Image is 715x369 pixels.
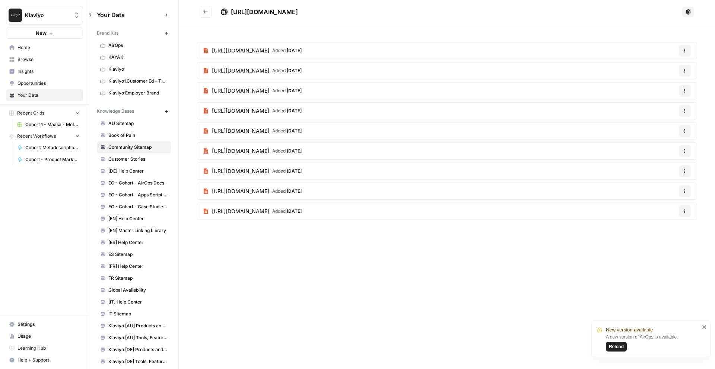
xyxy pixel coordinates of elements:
[287,208,302,214] span: [DATE]
[97,272,171,284] a: FR Sitemap
[212,127,269,135] span: [URL][DOMAIN_NAME]
[14,119,83,131] a: Cohort 1 - Maasa - Metadescription for blog Grid (1)
[97,39,171,51] a: AirOps
[197,103,308,119] a: [URL][DOMAIN_NAME]Added [DATE]
[197,143,308,159] a: [URL][DOMAIN_NAME]Added [DATE]
[6,354,83,366] button: Help + Support
[97,108,134,115] span: Knowledge Bases
[108,42,168,49] span: AirOps
[287,68,302,73] span: [DATE]
[97,237,171,248] a: [ES] Help Center
[108,66,168,73] span: Klaviyo
[17,110,44,116] span: Recent Grids
[606,326,653,334] span: New version available
[6,54,83,65] a: Browse
[18,44,80,51] span: Home
[212,47,269,54] span: [URL][DOMAIN_NAME]
[108,78,168,84] span: Klaviyo [Customer Ed - TEST]
[6,6,83,25] button: Workspace: Klaviyo
[97,63,171,75] a: Klaviyo
[197,62,308,79] a: [URL][DOMAIN_NAME]Added [DATE]
[25,144,80,151] span: Cohort: Metadescription for blog [Gabby]
[97,189,171,201] a: EG - Cohort - Apps Script + Workspace Playbook
[97,141,171,153] a: Community Sitemap
[108,346,168,353] span: Klaviyo [DE] Products and Solutions
[287,48,302,53] span: [DATE]
[18,68,80,75] span: Insights
[197,83,308,99] a: [URL][DOMAIN_NAME]Added [DATE]
[97,118,171,129] a: AU Sitemap
[108,156,168,163] span: Customer Stories
[97,87,171,99] a: Klaviyo Employer Brand
[97,344,171,356] a: Klaviyo [DE] Products and Solutions
[36,29,47,37] span: New
[14,142,83,154] a: Cohort: Metadescription for blog [Gabby]
[272,188,302,195] span: Added
[287,188,302,194] span: [DATE]
[108,215,168,222] span: [EN] Help Center
[609,343,624,350] span: Reload
[108,144,168,151] span: Community Sitemap
[6,42,83,54] a: Home
[108,275,168,282] span: FR Sitemap
[287,128,302,134] span: [DATE]
[212,167,269,175] span: [URL][DOMAIN_NAME]
[212,67,269,74] span: [URL][DOMAIN_NAME]
[18,80,80,87] span: Opportunities
[287,108,302,113] span: [DATE]
[97,260,171,272] a: [FR] Help Center
[108,180,168,186] span: EG - Cohort - AirOps Docs
[108,203,168,210] span: EG - Cohort - Case Studies (All)
[197,123,308,139] a: [URL][DOMAIN_NAME]Added [DATE]
[6,89,83,101] a: Your Data
[97,332,171,344] a: Klaviyo [AU] Tools, Features, Marketing Resources, Glossary, Blogs
[97,213,171,225] a: [EN] Help Center
[97,296,171,308] a: [IT] Help Center
[25,156,80,163] span: Cohort - Product Marketing Insights (Gabby)
[108,90,168,96] span: Klaviyo Employer Brand
[18,357,80,363] span: Help + Support
[197,42,308,59] a: [URL][DOMAIN_NAME]Added [DATE]
[97,308,171,320] a: IT Sitemap
[606,334,700,352] div: A new version of AirOps is available.
[97,356,171,368] a: Klaviyo [DE] Tools, Features, Marketing Resources, Glossary, Blogs
[6,131,83,142] button: Recent Workflows
[25,121,80,128] span: Cohort 1 - Maasa - Metadescription for blog Grid (1)
[108,358,168,365] span: Klaviyo [DE] Tools, Features, Marketing Resources, Glossary, Blogs
[18,92,80,99] span: Your Data
[108,263,168,270] span: [FR] Help Center
[212,87,269,94] span: [URL][DOMAIN_NAME]
[108,227,168,234] span: [EN] Master Linking Library
[287,88,302,93] span: [DATE]
[212,147,269,155] span: [URL][DOMAIN_NAME]
[272,108,302,114] span: Added
[97,51,171,63] a: KAYAK
[97,177,171,189] a: EG - Cohort - AirOps Docs
[287,148,302,154] span: [DATE]
[212,107,269,115] span: [URL][DOMAIN_NAME]
[9,9,22,22] img: Klaviyo Logo
[108,334,168,341] span: Klaviyo [AU] Tools, Features, Marketing Resources, Glossary, Blogs
[108,120,168,127] span: AU Sitemap
[108,192,168,198] span: EG - Cohort - Apps Script + Workspace Playbook
[97,225,171,237] a: [EN] Master Linking Library
[108,311,168,317] span: IT Sitemap
[108,168,168,174] span: [DE] Help Center
[212,187,269,195] span: [URL][DOMAIN_NAME]
[272,67,302,74] span: Added
[97,129,171,141] a: Book of Pain
[200,6,212,18] button: Go back
[97,75,171,87] a: Klaviyo [Customer Ed - TEST]
[17,133,56,139] span: Recent Workflows
[18,56,80,63] span: Browse
[197,203,308,219] a: [URL][DOMAIN_NAME]Added [DATE]
[231,8,298,16] span: [URL][DOMAIN_NAME]
[272,208,302,215] span: Added
[197,163,308,179] a: [URL][DOMAIN_NAME]Added [DATE]
[108,299,168,305] span: [IT] Help Center
[6,28,83,39] button: New
[97,201,171,213] a: EG - Cohort - Case Studies (All)
[108,54,168,61] span: KAYAK
[272,87,302,94] span: Added
[6,342,83,354] a: Learning Hub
